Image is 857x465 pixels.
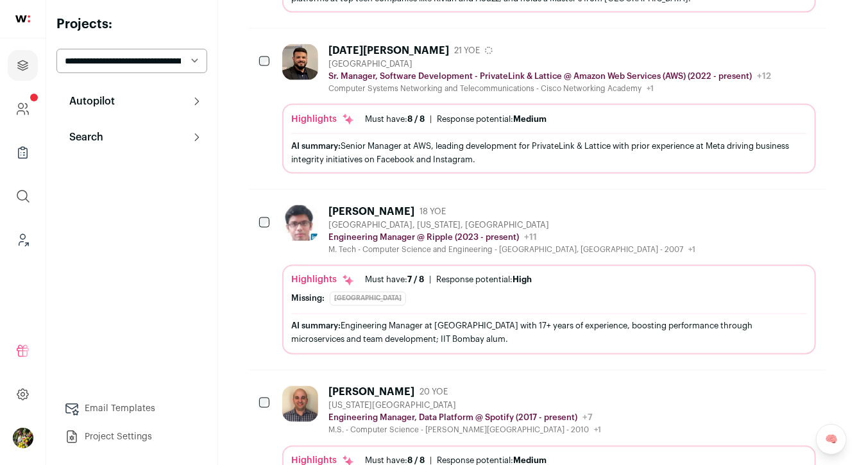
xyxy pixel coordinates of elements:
[420,387,448,398] span: 20 YOE
[454,46,480,56] span: 21 YOE
[282,386,318,422] img: c3a85c9d7696fdbae198f394ed9787fa06d55d9850673748193cc28e8bee7b7d
[291,142,341,150] span: AI summary:
[513,457,547,465] span: Medium
[328,425,601,435] div: M.S. - Computer Science - [PERSON_NAME][GEOGRAPHIC_DATA] - 2010
[328,71,752,81] p: Sr. Manager, Software Development - PrivateLink & Lattice @ Amazon Web Services (AWS) (2022 - pre...
[420,207,446,217] span: 18 YOE
[8,94,38,124] a: Company and ATS Settings
[291,139,807,166] div: Senior Manager at AWS, leading development for PrivateLink & Lattice with prior experience at Met...
[56,424,207,450] a: Project Settings
[757,72,771,81] span: +12
[407,115,425,123] span: 8 / 8
[688,246,695,253] span: +1
[62,130,103,145] p: Search
[13,428,33,448] img: 6689865-medium_jpg
[15,15,30,22] img: wellfound-shorthand-0d5821cbd27db2630d0214b213865d53afaa358527fdda9d0ea32b1df1b89c2c.svg
[513,276,532,284] span: High
[291,294,325,304] div: Missing:
[365,275,424,285] div: Must have:
[13,428,33,448] button: Open dropdown
[328,59,771,69] div: [GEOGRAPHIC_DATA]
[328,413,577,423] p: Engineering Manager, Data Platform @ Spotify (2017 - present)
[8,224,38,255] a: Leads (Backoffice)
[291,319,807,346] div: Engineering Manager at [GEOGRAPHIC_DATA] with 17+ years of experience, boosting performance throu...
[291,322,341,330] span: AI summary:
[365,275,532,285] ul: |
[365,114,425,124] div: Must have:
[282,44,816,174] a: [DATE][PERSON_NAME] 21 YOE [GEOGRAPHIC_DATA] Sr. Manager, Software Development - PrivateLink & La...
[56,396,207,421] a: Email Templates
[524,233,537,242] span: +11
[282,205,318,241] img: e49d5d3b09e010514d179e0707dd903867158d828d45d7c6c66ccaa7d580498f
[407,276,424,284] span: 7 / 8
[62,94,115,109] p: Autopilot
[594,427,601,434] span: +1
[291,274,355,287] div: Highlights
[8,50,38,81] a: Projects
[291,113,355,126] div: Highlights
[328,205,414,218] div: [PERSON_NAME]
[8,137,38,168] a: Company Lists
[282,205,816,354] a: [PERSON_NAME] 18 YOE [GEOGRAPHIC_DATA], [US_STATE], [GEOGRAPHIC_DATA] Engineering Manager @ Rippl...
[328,83,771,94] div: Computer Systems Networking and Telecommunications - Cisco Networking Academy
[56,15,207,33] h2: Projects:
[437,114,547,124] div: Response potential:
[582,414,593,423] span: +7
[328,244,695,255] div: M. Tech - Computer Science and Engineering - [GEOGRAPHIC_DATA], [GEOGRAPHIC_DATA] - 2007
[436,275,532,285] div: Response potential:
[647,85,654,92] span: +1
[328,401,601,411] div: [US_STATE][GEOGRAPHIC_DATA]
[513,115,547,123] span: Medium
[365,114,547,124] ul: |
[328,44,449,57] div: [DATE][PERSON_NAME]
[328,220,695,230] div: [GEOGRAPHIC_DATA], [US_STATE], [GEOGRAPHIC_DATA]
[56,89,207,114] button: Autopilot
[328,386,414,399] div: [PERSON_NAME]
[282,44,318,80] img: 114d99c35972cc6804775ae97142f76ec65fc6b9f66120f2708bfa42a1537a5d.jpg
[328,232,519,242] p: Engineering Manager @ Ripple (2023 - present)
[330,292,406,306] div: [GEOGRAPHIC_DATA]
[407,457,425,465] span: 8 / 8
[56,124,207,150] button: Search
[816,424,847,455] a: 🧠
